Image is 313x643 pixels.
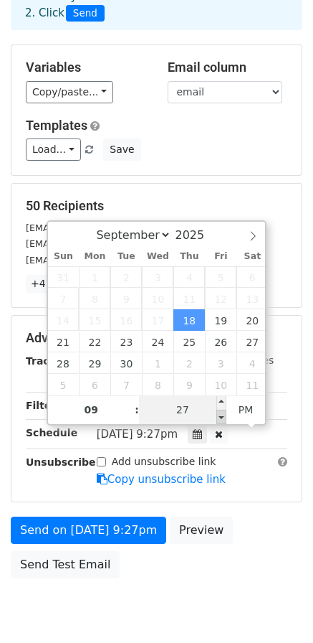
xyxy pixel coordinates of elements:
h5: Advanced [26,330,287,346]
input: Hour [48,395,135,424]
span: Sun [48,252,80,261]
span: September 14, 2025 [48,309,80,331]
span: October 4, 2025 [236,352,268,374]
span: September 7, 2025 [48,288,80,309]
span: September 11, 2025 [173,288,205,309]
span: Wed [142,252,173,261]
h5: Variables [26,60,146,75]
button: Save [103,139,140,161]
span: October 3, 2025 [205,352,236,374]
span: October 8, 2025 [142,374,173,395]
span: September 27, 2025 [236,331,268,352]
span: September 5, 2025 [205,266,236,288]
span: Sat [236,252,268,261]
span: October 11, 2025 [236,374,268,395]
strong: Schedule [26,427,77,438]
a: Copy unsubscribe link [97,473,226,486]
span: September 1, 2025 [79,266,110,288]
span: [DATE] 9:27pm [97,428,178,441]
span: September 30, 2025 [110,352,142,374]
span: : [135,395,139,424]
span: September 26, 2025 [205,331,236,352]
strong: Unsubscribe [26,456,96,468]
span: September 24, 2025 [142,331,173,352]
span: September 28, 2025 [48,352,80,374]
span: Thu [173,252,205,261]
span: October 2, 2025 [173,352,205,374]
span: September 6, 2025 [236,266,268,288]
span: September 10, 2025 [142,288,173,309]
input: Year [171,228,223,242]
a: Preview [170,517,233,544]
small: [EMAIL_ADDRESS][DOMAIN_NAME] [26,238,186,249]
strong: Tracking [26,355,74,367]
a: Load... [26,139,81,161]
span: September 12, 2025 [205,288,236,309]
span: Send [66,5,105,22]
span: Mon [79,252,110,261]
span: Click to toggle [226,395,266,424]
iframe: Chat Widget [241,574,313,643]
span: September 8, 2025 [79,288,110,309]
a: Copy/paste... [26,81,113,103]
small: [EMAIL_ADDRESS][DOMAIN_NAME] [26,255,186,266]
span: Fri [205,252,236,261]
span: September 18, 2025 [173,309,205,331]
strong: Filters [26,400,62,411]
span: October 5, 2025 [48,374,80,395]
span: September 17, 2025 [142,309,173,331]
span: October 6, 2025 [79,374,110,395]
span: October 7, 2025 [110,374,142,395]
span: September 4, 2025 [173,266,205,288]
span: September 20, 2025 [236,309,268,331]
span: September 3, 2025 [142,266,173,288]
span: September 19, 2025 [205,309,236,331]
span: September 21, 2025 [48,331,80,352]
small: [EMAIL_ADDRESS][DOMAIN_NAME] [26,222,186,233]
h5: Email column [168,60,288,75]
span: September 23, 2025 [110,331,142,352]
div: 聊天小组件 [241,574,313,643]
h5: 50 Recipients [26,198,287,214]
span: September 22, 2025 [79,331,110,352]
input: Minute [139,395,226,424]
span: October 1, 2025 [142,352,173,374]
a: Templates [26,118,87,133]
label: Add unsubscribe link [112,454,216,469]
span: September 29, 2025 [79,352,110,374]
span: September 16, 2025 [110,309,142,331]
a: Send on [DATE] 9:27pm [11,517,166,544]
span: September 15, 2025 [79,309,110,331]
span: October 9, 2025 [173,374,205,395]
a: +47 more [26,275,86,293]
a: Send Test Email [11,551,120,578]
span: October 10, 2025 [205,374,236,395]
span: August 31, 2025 [48,266,80,288]
span: September 2, 2025 [110,266,142,288]
span: September 9, 2025 [110,288,142,309]
span: September 13, 2025 [236,288,268,309]
span: Tue [110,252,142,261]
span: September 25, 2025 [173,331,205,352]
